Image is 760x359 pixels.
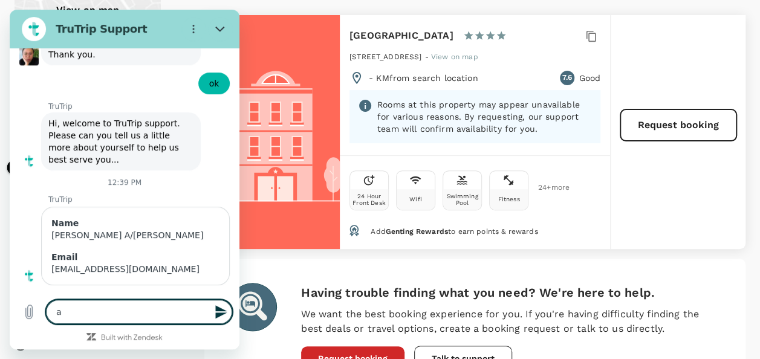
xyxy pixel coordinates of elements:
[377,99,592,135] p: Rooms at this property may appear unavailable for various reasons. By requesting, our support tea...
[431,51,478,61] a: View on map
[39,185,230,195] p: TruTrip
[301,283,721,302] h6: Having trouble finding what you need? We're here to help.
[349,27,453,44] h6: [GEOGRAPHIC_DATA]
[36,290,222,314] textarea: a
[498,196,519,202] div: Fitness
[562,72,571,84] span: 7.6
[409,196,422,202] div: Wifi
[425,53,431,61] span: -
[196,68,213,80] span: ok
[352,193,386,206] div: 24 Hour Front Desk
[446,193,479,206] div: Swimming Pool
[198,290,222,314] button: Send message
[39,108,184,156] span: Hi, welcome to TruTrip support. Please can you tell us a little more about yourself to help us be...
[42,219,210,231] div: [PERSON_NAME] A/[PERSON_NAME]
[98,168,132,178] p: 12:39 PM
[301,307,721,336] p: We want the best booking experience for you. If you're having difficulty finding the best deals o...
[46,12,167,27] h2: TruTrip Support
[386,227,448,236] span: Genting Rewards
[42,241,210,253] div: Email
[369,72,478,84] p: - KM from search location
[371,227,538,236] span: Add to earn points & rewards
[42,207,210,219] div: Name
[91,325,153,332] a: Built with Zendesk: Visit the Zendesk website in a new tab
[198,7,222,31] button: Close
[42,253,210,265] div: [EMAIL_ADDRESS][DOMAIN_NAME]
[431,53,478,61] span: View on map
[620,109,737,141] button: Request booking
[349,53,421,61] span: [STREET_ADDRESS]
[538,184,556,192] span: 24 + more
[10,10,239,349] iframe: Messaging window
[579,72,601,84] p: Good
[172,7,196,31] button: Options menu
[39,92,230,102] p: TruTrip
[7,290,31,314] button: Upload file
